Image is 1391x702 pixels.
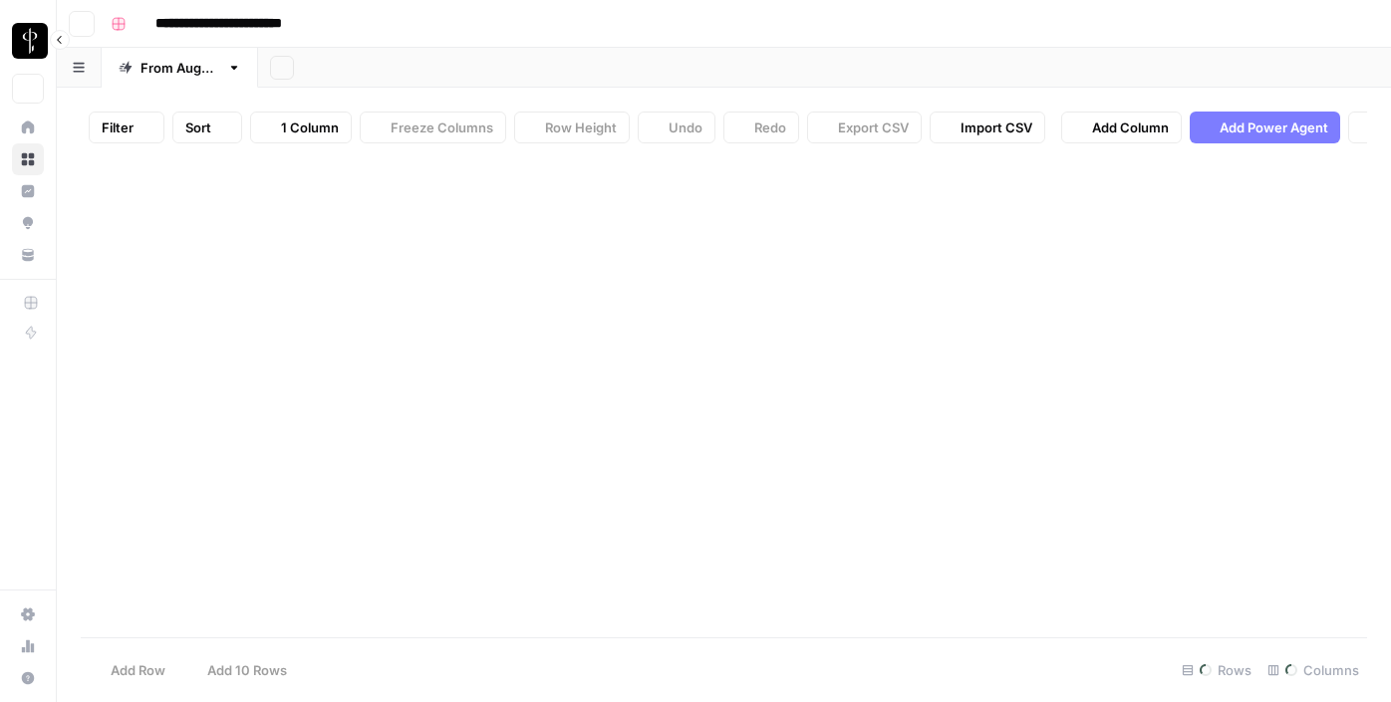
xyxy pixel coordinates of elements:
[1220,117,1328,137] span: Add Power Agent
[669,117,702,137] span: Undo
[12,112,44,143] a: Home
[81,654,177,686] button: Add Row
[545,117,617,137] span: Row Height
[102,48,258,88] a: From [DATE]
[360,112,506,143] button: Freeze Columns
[807,112,922,143] button: Export CSV
[1061,112,1182,143] button: Add Column
[12,662,44,694] button: Help + Support
[12,630,44,662] a: Usage
[177,654,299,686] button: Add 10 Rows
[1174,654,1259,686] div: Rows
[638,112,715,143] button: Undo
[281,117,339,137] span: 1 Column
[723,112,799,143] button: Redo
[514,112,630,143] button: Row Height
[12,175,44,207] a: Insights
[12,16,44,66] button: Workspace: LP Production Workloads
[250,112,352,143] button: 1 Column
[111,660,165,680] span: Add Row
[1190,112,1340,143] button: Add Power Agent
[12,23,48,59] img: LP Production Workloads Logo
[391,117,493,137] span: Freeze Columns
[961,117,1032,137] span: Import CSV
[89,112,164,143] button: Filter
[838,117,909,137] span: Export CSV
[12,239,44,271] a: Your Data
[12,207,44,239] a: Opportunities
[172,112,242,143] button: Sort
[185,117,211,137] span: Sort
[1259,654,1367,686] div: Columns
[207,660,287,680] span: Add 10 Rows
[930,112,1045,143] button: Import CSV
[1092,117,1169,137] span: Add Column
[754,117,786,137] span: Redo
[102,117,134,137] span: Filter
[12,598,44,630] a: Settings
[140,58,219,78] div: From [DATE]
[12,143,44,175] a: Browse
